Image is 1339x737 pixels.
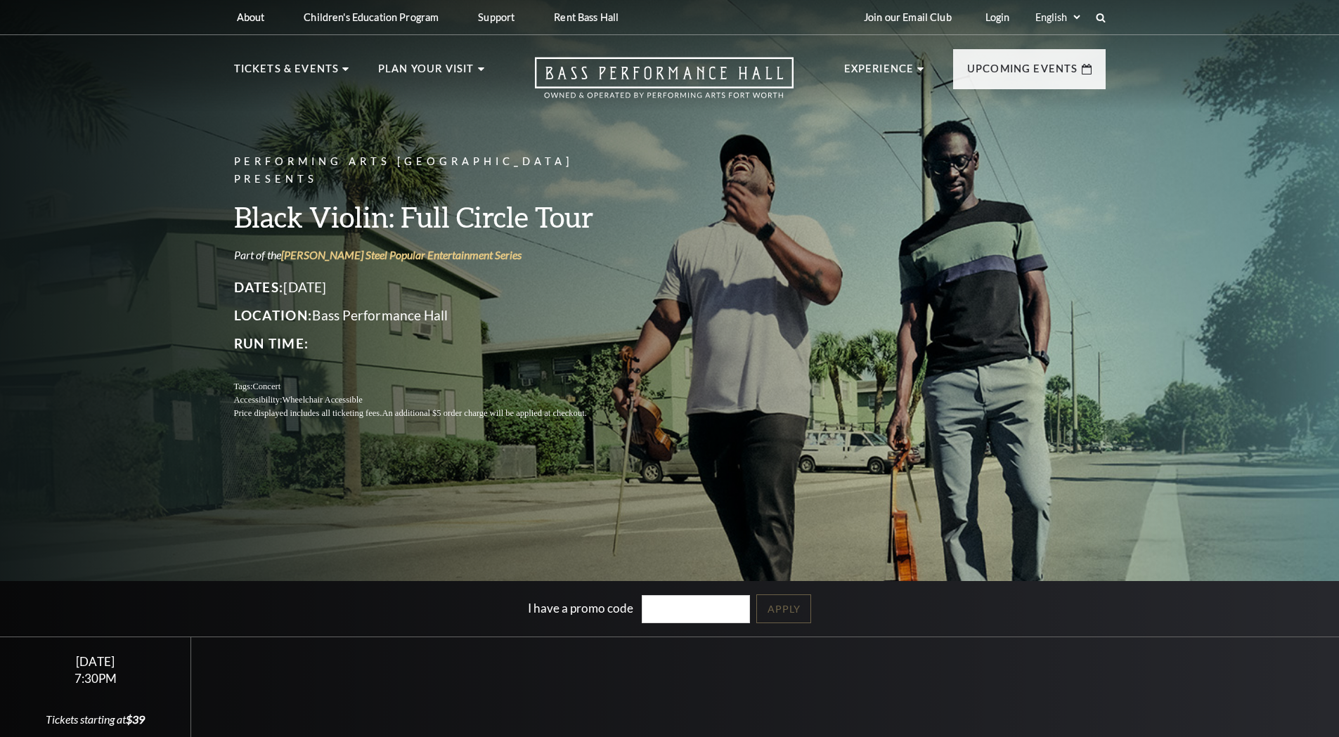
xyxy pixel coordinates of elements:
[234,276,621,299] p: [DATE]
[554,11,619,23] p: Rent Bass Hall
[234,307,313,323] span: Location:
[844,60,914,86] p: Experience
[17,672,174,684] div: 7:30PM
[234,304,621,327] p: Bass Performance Hall
[237,11,265,23] p: About
[234,60,339,86] p: Tickets & Events
[478,11,515,23] p: Support
[234,393,621,407] p: Accessibility:
[528,600,633,615] label: I have a promo code
[252,381,280,391] span: Concert
[234,153,621,188] p: Performing Arts [GEOGRAPHIC_DATA] Presents
[304,11,439,23] p: Children's Education Program
[282,395,362,405] span: Wheelchair Accessible
[234,407,621,420] p: Price displayed includes all ticketing fees.
[234,335,309,351] span: Run Time:
[281,248,522,261] a: [PERSON_NAME] Steel Popular Entertainment Series
[234,380,621,393] p: Tags:
[17,654,174,669] div: [DATE]
[234,247,621,263] p: Part of the
[234,279,284,295] span: Dates:
[382,408,586,418] span: An additional $5 order charge will be applied at checkout.
[234,199,621,235] h3: Black Violin: Full Circle Tour
[17,712,174,727] div: Tickets starting at
[1033,11,1082,24] select: Select:
[967,60,1078,86] p: Upcoming Events
[126,712,145,726] span: $39
[378,60,474,86] p: Plan Your Visit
